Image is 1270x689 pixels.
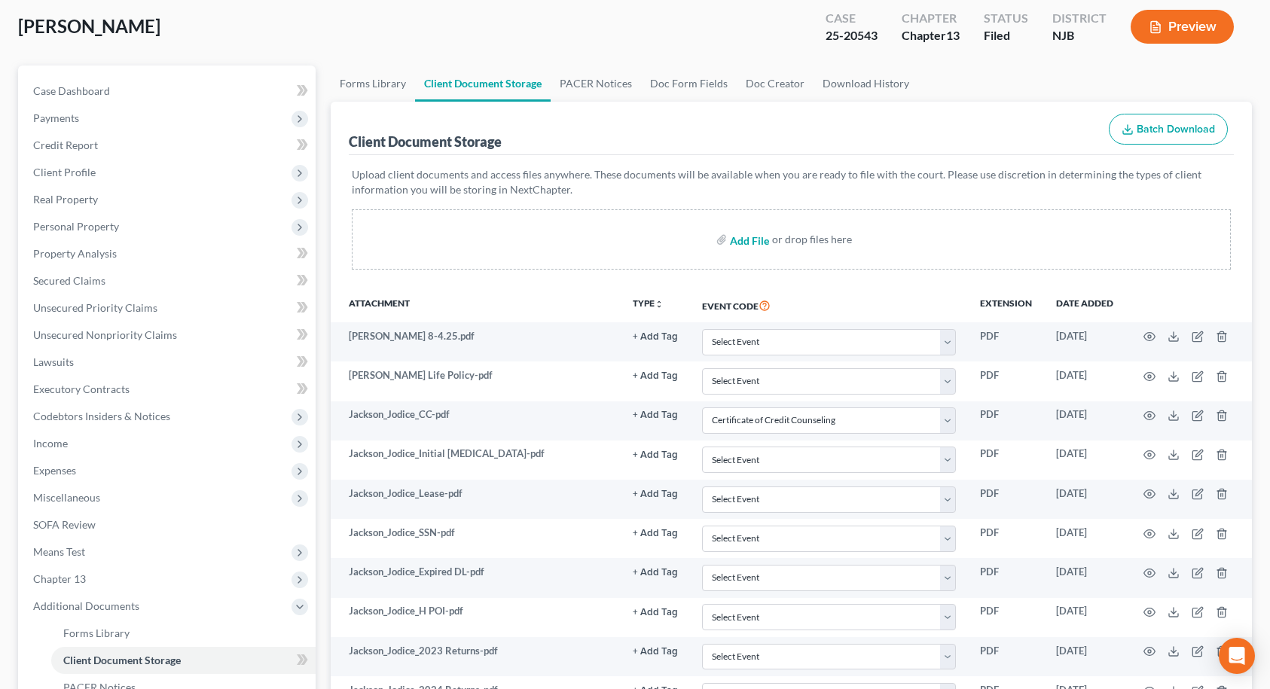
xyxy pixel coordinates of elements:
[33,545,85,558] span: Means Test
[633,568,678,578] button: + Add Tag
[902,10,960,27] div: Chapter
[633,450,678,460] button: + Add Tag
[415,66,551,102] a: Client Document Storage
[633,526,678,540] a: + Add Tag
[33,84,110,97] span: Case Dashboard
[331,598,621,637] td: Jackson_Jodice_H POI-pdf
[331,322,621,361] td: [PERSON_NAME] 8-4.25.pdf
[33,518,96,531] span: SOFA Review
[331,637,621,676] td: Jackson_Jodice_2023 Returns-pdf
[633,447,678,461] a: + Add Tag
[51,647,316,674] a: Client Document Storage
[984,10,1028,27] div: Status
[349,133,502,151] div: Client Document Storage
[633,489,678,499] button: + Add Tag
[18,15,160,37] span: [PERSON_NAME]
[33,383,130,395] span: Executory Contracts
[968,361,1044,401] td: PDF
[1137,123,1215,136] span: Batch Download
[1131,10,1234,44] button: Preview
[331,480,621,519] td: Jackson_Jodice_Lease-pdf
[633,371,678,381] button: + Add Tag
[21,240,316,267] a: Property Analysis
[641,66,737,102] a: Doc Form Fields
[1219,638,1255,674] div: Open Intercom Messenger
[33,301,157,314] span: Unsecured Priority Claims
[633,608,678,617] button: + Add Tag
[1044,441,1125,480] td: [DATE]
[33,220,119,233] span: Personal Property
[33,355,74,368] span: Lawsuits
[633,644,678,658] a: + Add Tag
[33,491,100,504] span: Miscellaneous
[1052,27,1107,44] div: NJB
[21,78,316,105] a: Case Dashboard
[21,294,316,322] a: Unsecured Priority Claims
[33,193,98,206] span: Real Property
[826,10,878,27] div: Case
[968,441,1044,480] td: PDF
[1044,519,1125,558] td: [DATE]
[331,441,621,480] td: Jackson_Jodice_Initial [MEDICAL_DATA]-pdf
[33,599,139,612] span: Additional Documents
[690,288,968,322] th: Event Code
[21,267,316,294] a: Secured Claims
[946,28,960,42] span: 13
[772,232,852,247] div: or drop files here
[968,322,1044,361] td: PDF
[968,480,1044,519] td: PDF
[1052,10,1107,27] div: District
[1044,288,1125,322] th: Date added
[51,620,316,647] a: Forms Library
[633,565,678,579] a: + Add Tag
[33,328,177,341] span: Unsecured Nonpriority Claims
[1044,322,1125,361] td: [DATE]
[331,66,415,102] a: Forms Library
[33,464,76,477] span: Expenses
[968,558,1044,597] td: PDF
[655,300,664,309] i: unfold_more
[33,111,79,124] span: Payments
[814,66,918,102] a: Download History
[551,66,641,102] a: PACER Notices
[352,167,1232,197] p: Upload client documents and access files anywhere. These documents will be available when you are...
[21,132,316,159] a: Credit Report
[33,572,86,585] span: Chapter 13
[633,368,678,383] a: + Add Tag
[331,558,621,597] td: Jackson_Jodice_Expired DL-pdf
[1044,361,1125,401] td: [DATE]
[633,407,678,422] a: + Add Tag
[33,410,170,422] span: Codebtors Insiders & Notices
[968,637,1044,676] td: PDF
[331,401,621,441] td: Jackson_Jodice_CC-pdf
[968,598,1044,637] td: PDF
[331,288,621,322] th: Attachment
[21,322,316,349] a: Unsecured Nonpriority Claims
[63,627,130,639] span: Forms Library
[968,401,1044,441] td: PDF
[633,329,678,343] a: + Add Tag
[826,27,878,44] div: 25-20543
[737,66,814,102] a: Doc Creator
[21,376,316,403] a: Executory Contracts
[33,139,98,151] span: Credit Report
[331,519,621,558] td: Jackson_Jodice_SSN-pdf
[633,529,678,538] button: + Add Tag
[1044,558,1125,597] td: [DATE]
[902,27,960,44] div: Chapter
[33,437,68,450] span: Income
[63,654,181,666] span: Client Document Storage
[33,247,117,260] span: Property Analysis
[331,361,621,401] td: [PERSON_NAME] Life Policy-pdf
[1044,598,1125,637] td: [DATE]
[1044,401,1125,441] td: [DATE]
[633,604,678,618] a: + Add Tag
[633,332,678,342] button: + Add Tag
[21,511,316,538] a: SOFA Review
[968,519,1044,558] td: PDF
[1044,480,1125,519] td: [DATE]
[968,288,1044,322] th: Extension
[633,410,678,420] button: + Add Tag
[1044,637,1125,676] td: [DATE]
[633,647,678,657] button: + Add Tag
